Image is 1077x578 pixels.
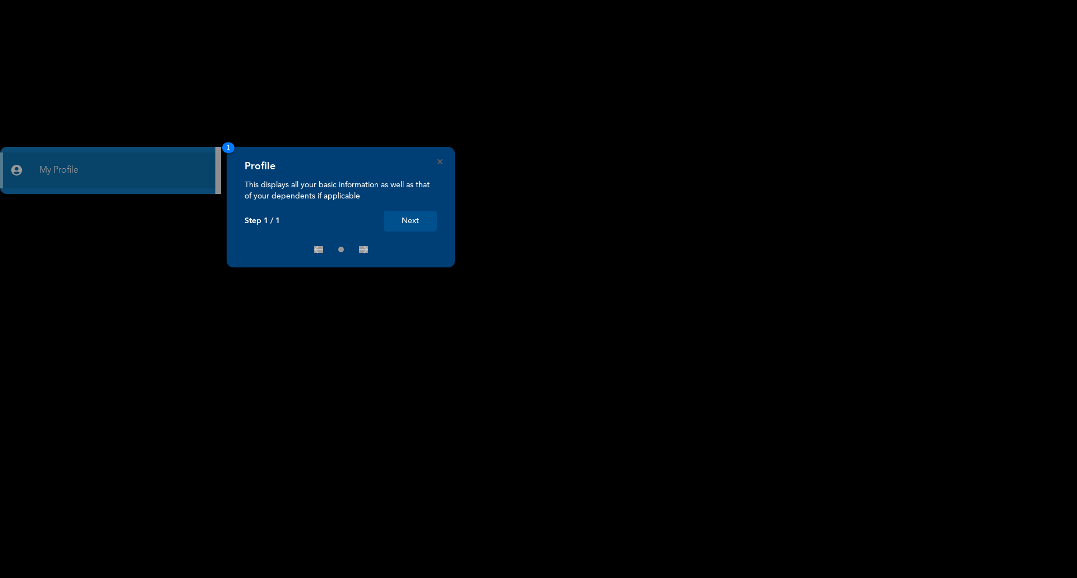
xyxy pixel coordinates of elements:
p: Step 1 / 1 [245,216,280,226]
h4: Profile [245,160,275,173]
p: This displays all your basic information as well as that of your dependents if applicable [245,179,437,202]
span: 1 [222,142,234,153]
button: Next [384,211,437,232]
button: Close [438,159,443,164]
